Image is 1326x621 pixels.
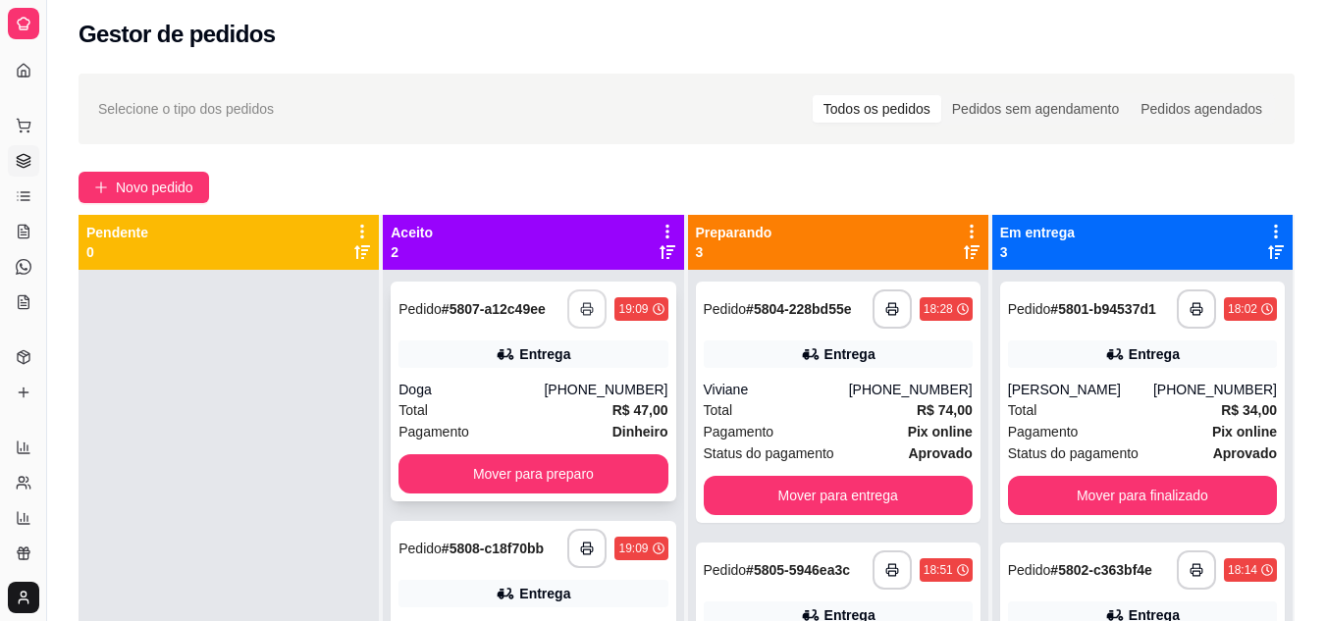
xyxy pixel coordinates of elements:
span: Pedido [398,301,442,317]
div: 18:28 [924,301,953,317]
strong: # 5804-228bd55e [746,301,851,317]
button: Mover para preparo [398,454,667,493]
div: Viviane [704,380,849,399]
p: Aceito [391,223,433,242]
div: Pedidos sem agendamento [941,95,1130,123]
div: Entrega [824,344,875,364]
div: 18:51 [924,562,953,578]
span: Total [704,399,733,421]
div: Entrega [519,344,570,364]
span: Total [398,399,428,421]
p: Em entrega [1000,223,1075,242]
span: Pedido [1008,301,1051,317]
button: Mover para finalizado [1008,476,1277,515]
div: 19:09 [618,541,648,556]
strong: Dinheiro [612,424,668,440]
p: Pendente [86,223,148,242]
span: Pagamento [1008,421,1079,442]
span: Pagamento [704,421,774,442]
p: 3 [1000,242,1075,262]
div: Entrega [1129,344,1180,364]
div: Pedidos agendados [1130,95,1273,123]
strong: Pix online [1212,424,1277,440]
button: Novo pedido [79,172,209,203]
strong: R$ 47,00 [612,402,668,418]
strong: R$ 74,00 [917,402,973,418]
div: 18:14 [1228,562,1257,578]
div: [PHONE_NUMBER] [544,380,667,399]
span: Selecione o tipo dos pedidos [98,98,274,120]
span: Pagamento [398,421,469,442]
strong: aprovado [1213,445,1277,461]
p: 3 [696,242,772,262]
strong: # 5801-b94537d1 [1050,301,1155,317]
strong: # 5802-c363bf4e [1050,562,1152,578]
strong: # 5808-c18f70bb [442,541,544,556]
span: Pedido [1008,562,1051,578]
span: Pedido [398,541,442,556]
div: [PHONE_NUMBER] [1153,380,1277,399]
div: Todos os pedidos [813,95,941,123]
div: 18:02 [1228,301,1257,317]
span: plus [94,181,108,194]
span: Total [1008,399,1037,421]
span: Pedido [704,301,747,317]
p: 0 [86,242,148,262]
span: Status do pagamento [1008,442,1139,464]
span: Pedido [704,562,747,578]
div: [PERSON_NAME] [1008,380,1153,399]
div: [PHONE_NUMBER] [849,380,973,399]
p: Preparando [696,223,772,242]
strong: aprovado [908,445,972,461]
strong: R$ 34,00 [1221,402,1277,418]
span: Novo pedido [116,177,193,198]
p: 2 [391,242,433,262]
div: 19:09 [618,301,648,317]
div: Doga [398,380,544,399]
strong: # 5807-a12c49ee [442,301,546,317]
strong: Pix online [908,424,973,440]
button: Mover para entrega [704,476,973,515]
div: Entrega [519,584,570,603]
strong: # 5805-5946ea3c [746,562,850,578]
span: Status do pagamento [704,442,834,464]
h2: Gestor de pedidos [79,19,276,50]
